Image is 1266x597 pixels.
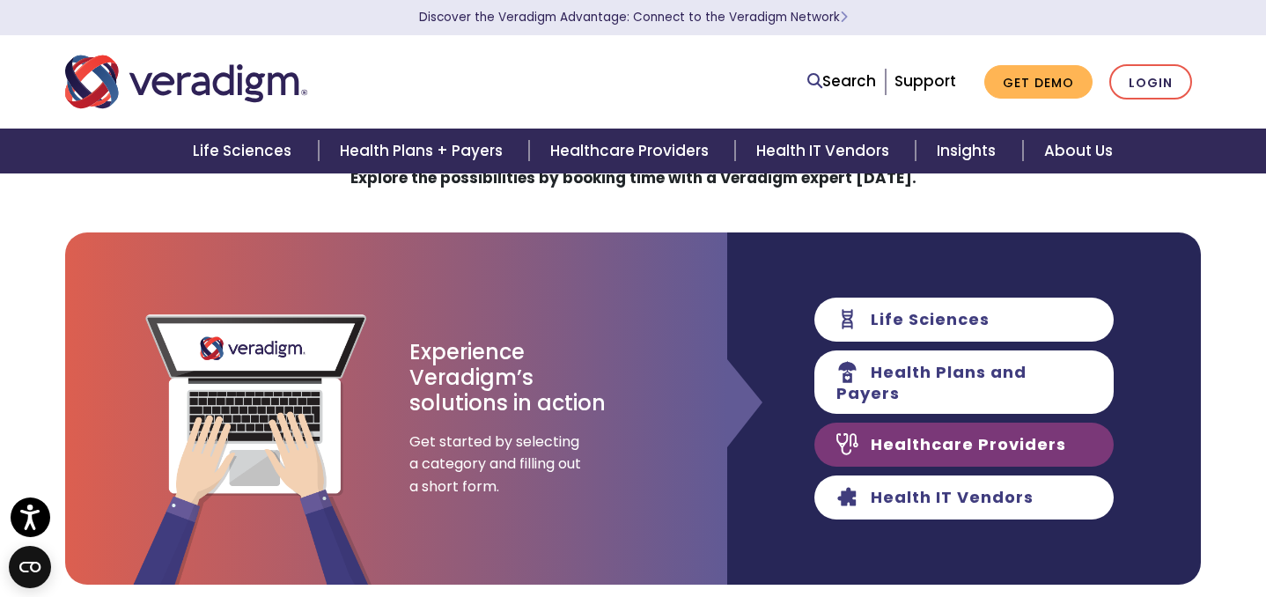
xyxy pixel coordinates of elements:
[735,129,916,173] a: Health IT Vendors
[9,546,51,588] button: Open CMP widget
[916,129,1022,173] a: Insights
[319,129,529,173] a: Health Plans + Payers
[894,70,956,92] a: Support
[350,167,916,188] strong: Explore the possibilities by booking time with a Veradigm expert [DATE].
[409,431,585,498] span: Get started by selecting a category and filling out a short form.
[529,129,735,173] a: Healthcare Providers
[419,9,848,26] a: Discover the Veradigm Advantage: Connect to the Veradigm NetworkLearn More
[1109,64,1192,100] a: Login
[807,70,876,93] a: Search
[65,53,307,111] img: Veradigm logo
[984,65,1093,99] a: Get Demo
[409,340,607,416] h3: Experience Veradigm’s solutions in action
[840,9,848,26] span: Learn More
[172,129,318,173] a: Life Sciences
[1023,129,1134,173] a: About Us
